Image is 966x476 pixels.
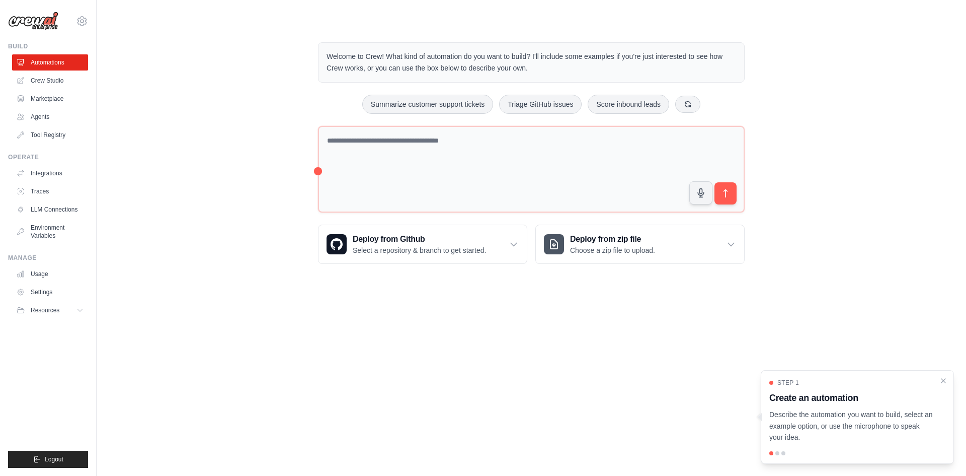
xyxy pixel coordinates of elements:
p: Select a repository & branch to get started. [353,245,486,255]
h3: Deploy from zip file [570,233,655,245]
a: Crew Studio [12,73,88,89]
button: Triage GitHub issues [499,95,582,114]
p: Choose a zip file to upload. [570,245,655,255]
div: Manage [8,254,88,262]
a: Traces [12,183,88,199]
button: Close walkthrough [939,377,947,385]
button: Logout [8,451,88,468]
img: Logo [8,12,58,31]
span: Step 1 [777,379,799,387]
button: Summarize customer support tickets [362,95,493,114]
a: Environment Variables [12,220,88,244]
a: Usage [12,266,88,282]
button: Resources [12,302,88,318]
h3: Create an automation [769,391,933,405]
a: Automations [12,54,88,71]
h3: Deploy from Github [353,233,486,245]
p: Describe the automation you want to build, select an example option, or use the microphone to spe... [769,409,933,443]
a: Marketplace [12,91,88,107]
a: Tool Registry [12,127,88,143]
div: Operate [8,153,88,161]
a: Integrations [12,165,88,181]
a: Agents [12,109,88,125]
span: Resources [31,306,59,314]
a: Settings [12,284,88,300]
button: Score inbound leads [588,95,669,114]
a: LLM Connections [12,201,88,218]
div: Build [8,42,88,50]
span: Logout [45,455,63,463]
p: Welcome to Crew! What kind of automation do you want to build? I'll include some examples if you'... [327,51,736,74]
